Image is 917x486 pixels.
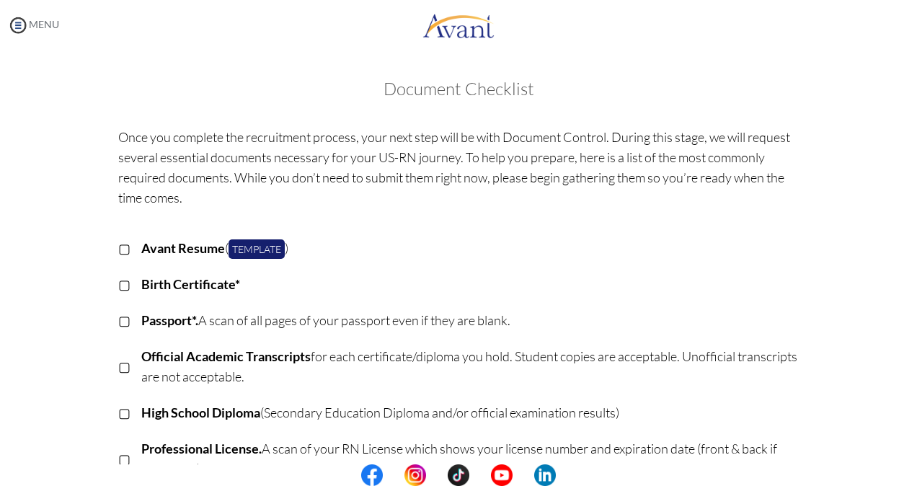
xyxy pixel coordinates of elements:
[448,464,469,486] img: tt.png
[141,240,225,256] b: Avant Resume
[141,276,240,292] b: Birth Certificate*
[141,346,799,386] p: for each certificate/diploma you hold. Student copies are acceptable. Unofficial transcripts are ...
[141,312,198,328] b: Passport*.
[534,464,556,486] img: li.png
[141,238,799,258] p: ( )
[469,464,491,486] img: blank.png
[118,127,799,208] p: Once you complete the recruitment process, your next step will be with Document Control. During t...
[426,464,448,486] img: blank.png
[361,464,383,486] img: fb.png
[14,79,903,98] h3: Document Checklist
[404,464,426,486] img: in.png
[118,402,130,423] p: ▢
[141,348,311,364] b: Official Academic Transcripts
[118,238,130,258] p: ▢
[141,402,799,423] p: (Secondary Education Diploma and/or official examination results)
[7,18,59,30] a: MENU
[383,464,404,486] img: blank.png
[141,438,799,479] p: A scan of your RN License which shows your license number and expiration date (front & back if ap...
[422,4,495,47] img: logo.png
[118,310,130,330] p: ▢
[141,441,262,456] b: Professional License.
[513,464,534,486] img: blank.png
[229,239,285,259] a: Template
[118,356,130,376] p: ▢
[118,274,130,294] p: ▢
[141,405,260,420] b: High School Diploma
[141,310,799,330] p: A scan of all pages of your passport even if they are blank.
[7,14,29,36] img: icon-menu.png
[118,449,130,469] p: ▢
[491,464,513,486] img: yt.png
